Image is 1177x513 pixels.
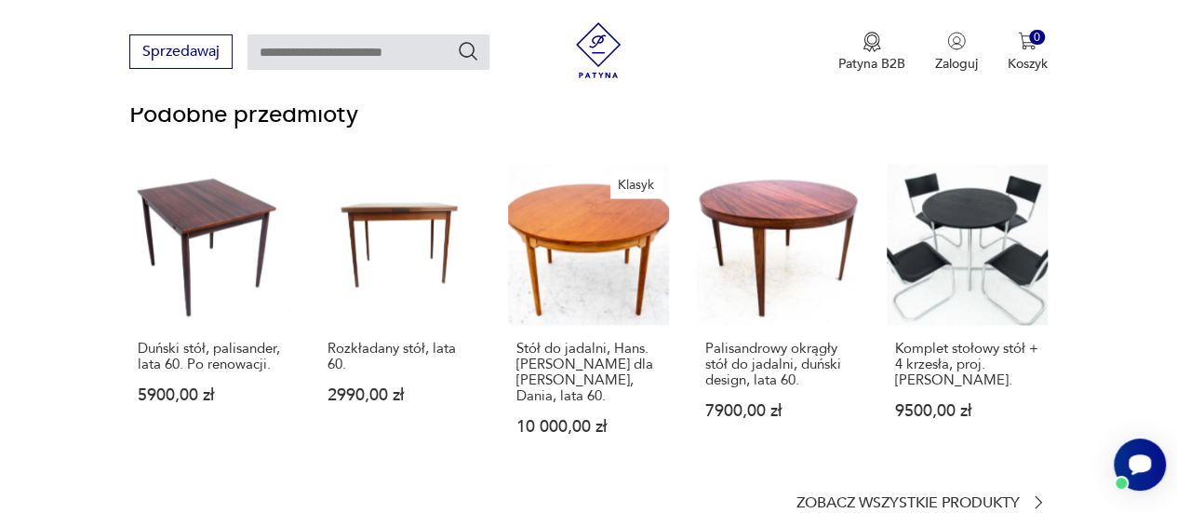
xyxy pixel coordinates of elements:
p: Zobacz wszystkie produkty [796,497,1020,509]
p: Koszyk [1008,55,1048,73]
p: Duński stół, palisander, lata 60. Po renowacji. [138,341,282,372]
iframe: Smartsupp widget button [1114,439,1166,491]
a: Komplet stołowy stół + 4 krzesła, proj. Mart Stam.Komplet stołowy stół + 4 krzesła, proj. [PERSON... [887,165,1048,471]
p: 5900,00 zł [138,387,282,403]
p: 10 000,00 zł [516,419,661,435]
button: Patyna B2B [838,32,905,73]
p: Podobne przedmioty [129,103,1048,126]
p: Patyna B2B [838,55,905,73]
p: Komplet stołowy stół + 4 krzesła, proj. [PERSON_NAME]. [895,341,1039,388]
a: Ikona medaluPatyna B2B [838,32,905,73]
a: Sprzedawaj [129,47,233,60]
a: Rozkładany stół, lata 60.Rozkładany stół, lata 60.2990,00 zł [318,165,479,471]
p: 9500,00 zł [895,403,1039,419]
a: Palisandrowy okrągły stół do jadalni, duński design, lata 60.Palisandrowy okrągły stół do jadalni... [697,165,858,471]
a: Zobacz wszystkie produkty [796,493,1048,512]
img: Ikona koszyka [1018,32,1037,50]
p: Stół do jadalni, Hans. [PERSON_NAME] dla [PERSON_NAME], Dania, lata 60. [516,341,661,404]
button: Zaloguj [935,32,978,73]
p: Palisandrowy okrągły stół do jadalni, duński design, lata 60. [705,341,849,388]
img: Ikonka użytkownika [947,32,966,50]
a: KlasykStół do jadalni, Hans. J. Wegner dla Johannes Hansen, Dania, lata 60.Stół do jadalni, Hans.... [508,165,669,471]
a: Duński stół, palisander, lata 60. Po renowacji.Duński stół, palisander, lata 60. Po renowacji.590... [129,165,290,471]
p: Zaloguj [935,55,978,73]
p: 2990,00 zł [327,387,471,403]
button: Sprzedawaj [129,34,233,69]
p: 7900,00 zł [705,403,849,419]
button: Szukaj [457,40,479,62]
img: Patyna - sklep z meblami i dekoracjami vintage [570,22,626,78]
button: 0Koszyk [1008,32,1048,73]
img: Ikona medalu [863,32,881,52]
p: Rozkładany stół, lata 60. [327,341,471,372]
div: 0 [1029,30,1045,46]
